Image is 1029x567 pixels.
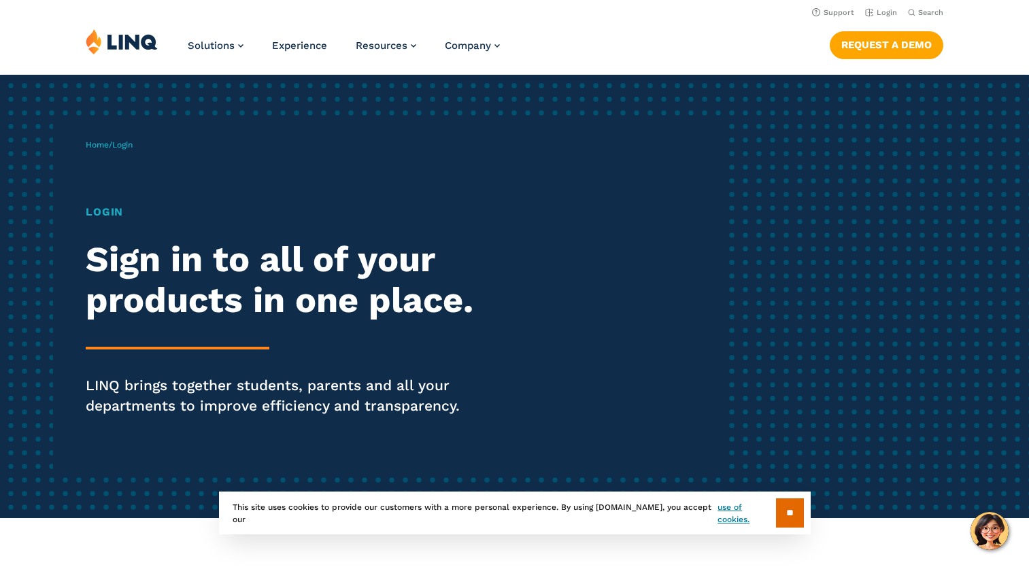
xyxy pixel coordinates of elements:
div: This site uses cookies to provide our customers with a more personal experience. By using [DOMAIN... [219,492,811,534]
nav: Button Navigation [830,29,943,58]
a: Login [865,8,897,17]
a: Solutions [188,39,243,52]
span: Login [112,140,133,150]
button: Hello, have a question? Let’s chat. [971,512,1009,550]
a: Support [812,8,854,17]
span: / [86,140,133,150]
img: LINQ | K‑12 Software [86,29,158,54]
a: Home [86,140,109,150]
a: Company [445,39,500,52]
a: Request a Demo [830,31,943,58]
span: Search [918,8,943,17]
span: Resources [356,39,407,52]
button: Open Search Bar [908,7,943,18]
nav: Primary Navigation [188,29,500,73]
p: LINQ brings together students, parents and all your departments to improve efficiency and transpa... [86,375,482,416]
h1: Login [86,204,482,220]
a: Experience [272,39,327,52]
span: Solutions [188,39,235,52]
h2: Sign in to all of your products in one place. [86,239,482,321]
a: use of cookies. [718,501,775,526]
span: Company [445,39,491,52]
a: Resources [356,39,416,52]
